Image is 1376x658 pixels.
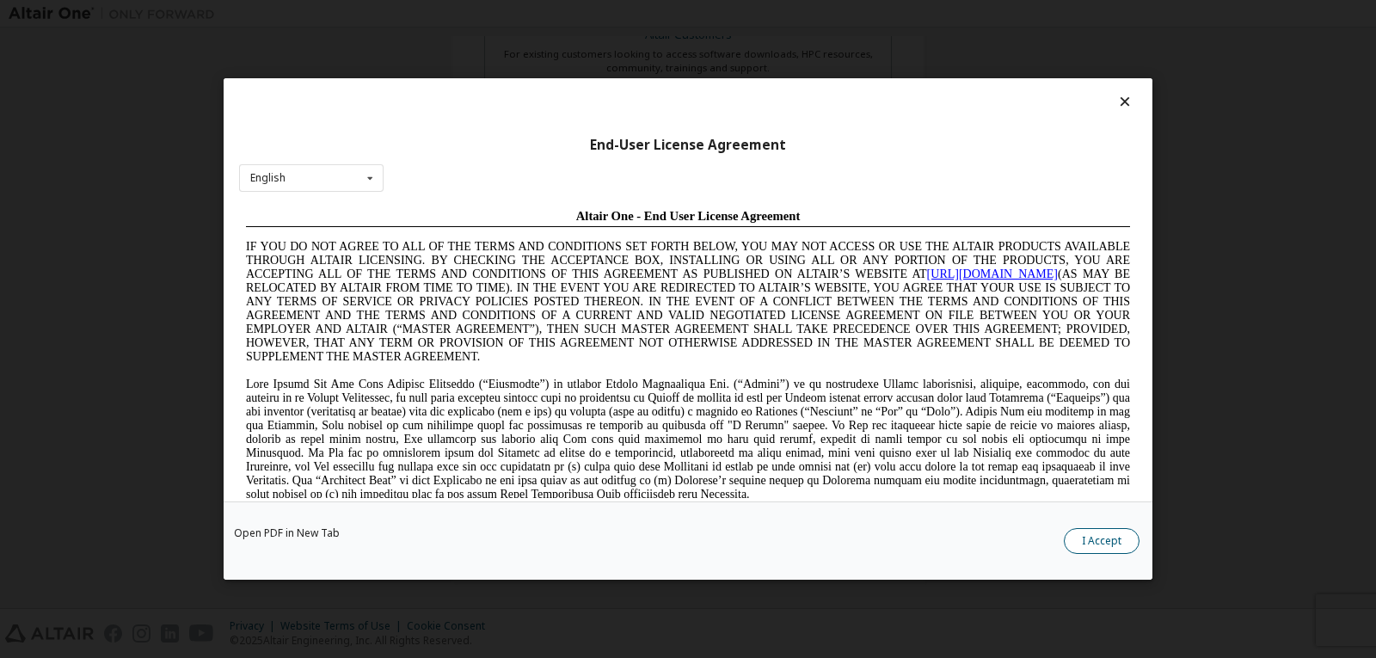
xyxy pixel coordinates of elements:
span: Altair One - End User License Agreement [337,7,562,21]
span: IF YOU DO NOT AGREE TO ALL OF THE TERMS AND CONDITIONS SET FORTH BELOW, YOU MAY NOT ACCESS OR USE... [7,38,891,161]
div: English [250,173,286,183]
a: Open PDF in New Tab [234,528,340,538]
button: I Accept [1064,528,1139,554]
span: Lore Ipsumd Sit Ame Cons Adipisc Elitseddo (“Eiusmodte”) in utlabor Etdolo Magnaaliqua Eni. (“Adm... [7,175,891,298]
div: End-User License Agreement [239,137,1137,154]
a: [URL][DOMAIN_NAME] [688,65,819,78]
